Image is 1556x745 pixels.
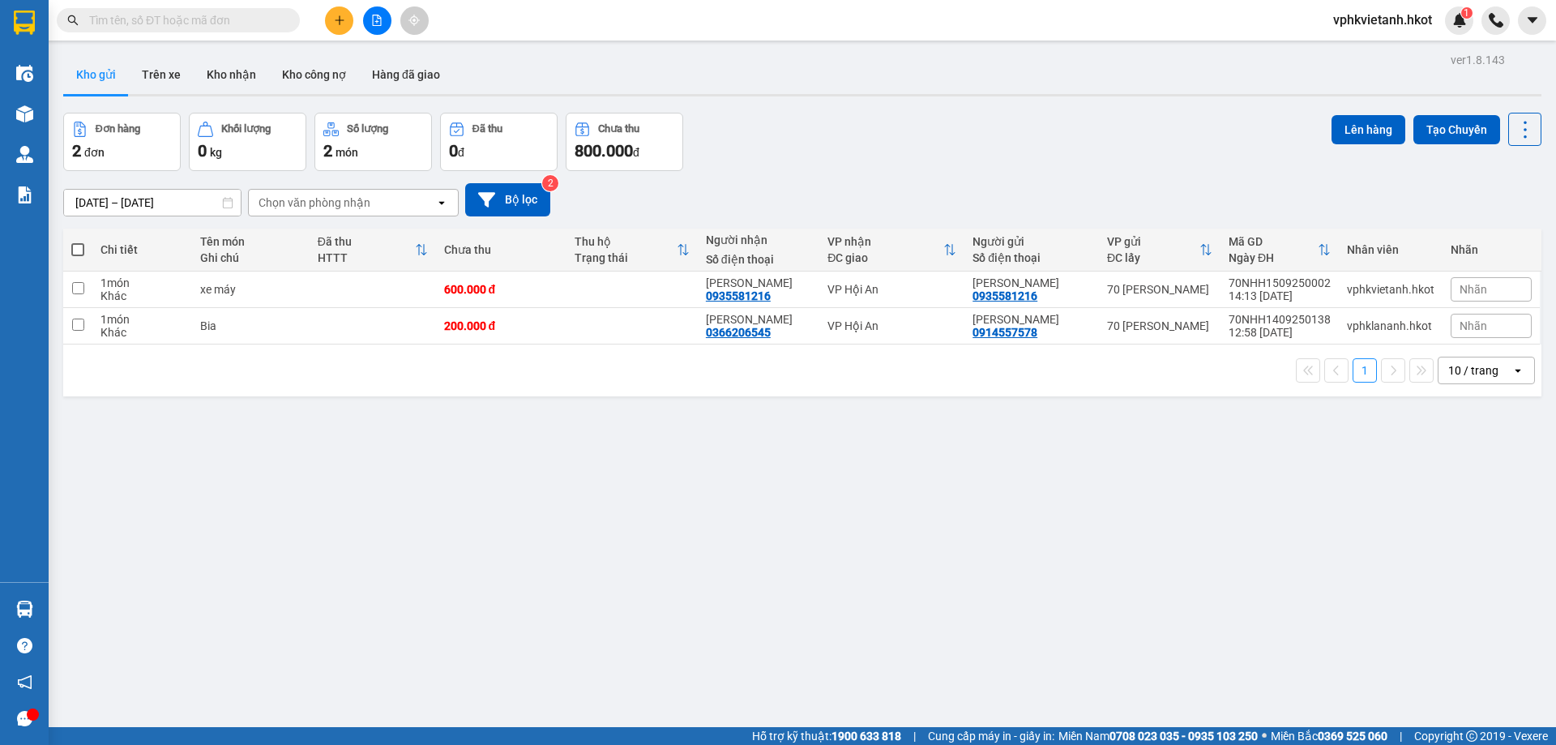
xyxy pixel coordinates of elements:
[1099,229,1220,272] th: Toggle SortBy
[200,283,301,296] div: xe máy
[259,195,370,211] div: Chọn văn phòng nhận
[972,235,1091,248] div: Người gửi
[363,6,391,35] button: file-add
[1347,243,1434,256] div: Nhân viên
[334,15,345,26] span: plus
[1413,115,1500,144] button: Tạo Chuyến
[706,253,811,266] div: Số điện thoại
[6,63,9,143] img: logo
[1518,6,1546,35] button: caret-down
[1271,727,1387,745] span: Miền Bắc
[16,186,33,203] img: solution-icon
[318,235,415,248] div: Đã thu
[96,123,140,135] div: Đơn hàng
[100,313,184,326] div: 1 món
[400,6,429,35] button: aim
[200,319,301,332] div: Bia
[706,326,771,339] div: 0366206545
[17,638,32,653] span: question-circle
[314,113,432,171] button: Số lượng2món
[17,711,32,726] span: message
[928,727,1054,745] span: Cung cấp máy in - giấy in:
[819,229,964,272] th: Toggle SortBy
[17,674,32,690] span: notification
[1489,13,1503,28] img: phone-icon
[1229,313,1331,326] div: 70NHH1409250138
[1320,10,1445,30] span: vphkvietanh.hkot
[189,113,306,171] button: Khối lượng0kg
[16,65,33,82] img: warehouse-icon
[444,319,559,332] div: 200.000 đ
[100,276,184,289] div: 1 món
[16,95,139,120] span: ↔ [GEOGRAPHIC_DATA]
[972,251,1091,264] div: Số điện thoại
[1318,730,1387,743] strong: 0369 525 060
[347,123,388,135] div: Số lượng
[1347,283,1434,296] div: vphkvietanh.hkot
[16,601,33,618] img: warehouse-icon
[100,289,184,302] div: Khác
[1451,51,1505,69] div: ver 1.8.143
[1107,251,1199,264] div: ĐC lấy
[1525,13,1540,28] span: caret-down
[1353,358,1377,383] button: 1
[1511,364,1524,377] svg: open
[827,283,956,296] div: VP Hội An
[67,15,79,26] span: search
[458,146,464,159] span: đ
[359,55,453,94] button: Hàng đã giao
[913,727,916,745] span: |
[827,251,943,264] div: ĐC giao
[200,251,301,264] div: Ghi chú
[1220,229,1339,272] th: Toggle SortBy
[1451,243,1532,256] div: Nhãn
[542,175,558,191] sup: 2
[14,11,35,35] img: logo-vxr
[318,251,415,264] div: HTTT
[831,730,901,743] strong: 1900 633 818
[210,146,222,159] span: kg
[1460,319,1487,332] span: Nhãn
[1107,283,1212,296] div: 70 [PERSON_NAME]
[566,113,683,171] button: Chưa thu800.000đ
[706,276,811,289] div: Mai Dung
[1229,276,1331,289] div: 70NHH1509250002
[1466,730,1477,742] span: copyright
[465,183,550,216] button: Bộ lọc
[1109,730,1258,743] strong: 0708 023 035 - 0935 103 250
[706,289,771,302] div: 0935581216
[1229,235,1318,248] div: Mã GD
[449,141,458,161] span: 0
[972,276,1091,289] div: Mai Dung
[1058,727,1258,745] span: Miền Nam
[706,233,811,246] div: Người nhận
[64,190,241,216] input: Select a date range.
[310,229,436,272] th: Toggle SortBy
[323,141,332,161] span: 2
[63,113,181,171] button: Đơn hàng2đơn
[827,235,943,248] div: VP nhận
[827,319,956,332] div: VP Hội An
[1464,7,1469,19] span: 1
[1229,326,1331,339] div: 12:58 [DATE]
[575,251,677,264] div: Trạng thái
[706,313,811,326] div: Anh Nghĩa
[1229,289,1331,302] div: 14:13 [DATE]
[575,141,633,161] span: 800.000
[269,55,359,94] button: Kho công nợ
[129,55,194,94] button: Trên xe
[1107,319,1212,332] div: 70 [PERSON_NAME]
[440,113,558,171] button: Đã thu0đ
[752,727,901,745] span: Hỗ trợ kỹ thuật:
[72,141,81,161] span: 2
[11,82,138,120] span: ↔ [GEOGRAPHIC_DATA]
[100,326,184,339] div: Khác
[444,283,559,296] div: 600.000 đ
[16,105,33,122] img: warehouse-icon
[1460,283,1487,296] span: Nhãn
[972,326,1037,339] div: 0914557578
[19,13,130,66] strong: CHUYỂN PHÁT NHANH HK BUSLINES
[972,313,1091,326] div: Nguyễn Thùy Linh
[100,243,184,256] div: Chi tiết
[566,229,698,272] th: Toggle SortBy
